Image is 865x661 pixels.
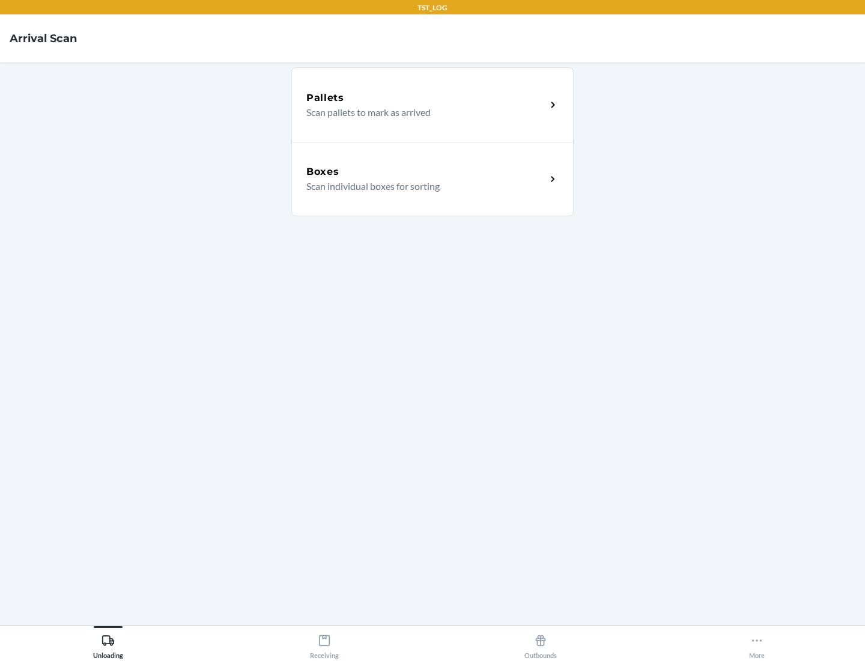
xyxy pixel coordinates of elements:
div: Receiving [310,629,339,659]
button: Outbounds [432,626,649,659]
p: Scan pallets to mark as arrived [306,105,536,120]
a: BoxesScan individual boxes for sorting [291,142,574,216]
button: More [649,626,865,659]
p: Scan individual boxes for sorting [306,179,536,193]
h5: Pallets [306,91,344,105]
p: TST_LOG [417,2,448,13]
div: Outbounds [524,629,557,659]
h4: Arrival Scan [10,31,77,46]
div: Unloading [93,629,123,659]
button: Receiving [216,626,432,659]
h5: Boxes [306,165,339,179]
a: PalletsScan pallets to mark as arrived [291,67,574,142]
div: More [749,629,765,659]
